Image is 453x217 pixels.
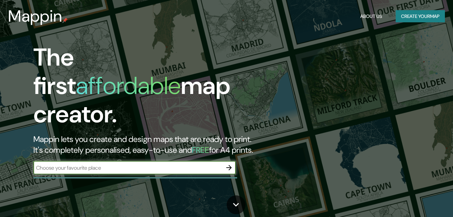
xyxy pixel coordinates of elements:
[33,134,260,155] h2: Mappin lets you create and design maps that are ready to print. It's completely personalised, eas...
[401,12,440,21] font: Create your map
[8,7,62,26] h3: Mappin
[33,164,222,172] input: Choose your favourite place
[358,10,385,23] button: About Us
[192,145,209,155] h5: FREE
[62,18,68,23] img: mappin-pin
[33,43,260,134] h1: The first map creator.
[360,12,382,21] font: About Us
[396,10,445,23] button: Create yourmap
[76,70,181,101] h1: affordable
